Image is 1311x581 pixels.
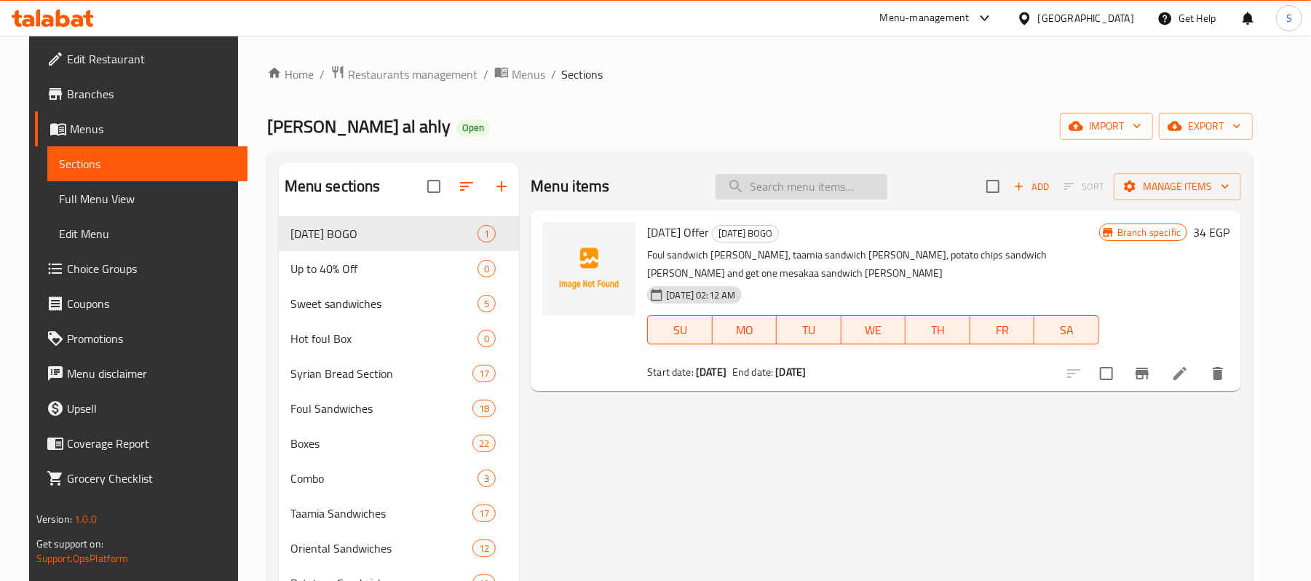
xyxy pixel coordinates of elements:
button: Add section [484,169,519,204]
span: Add item [1008,175,1055,198]
div: items [472,435,496,452]
div: [DATE] BOGO1 [279,216,520,251]
div: items [478,260,496,277]
button: import [1060,113,1153,140]
div: [GEOGRAPHIC_DATA] [1038,10,1134,26]
span: Oriental Sandwiches [290,539,472,557]
button: SU [647,315,712,344]
span: [PERSON_NAME] al ahly [267,110,451,143]
a: Coupons [35,286,248,321]
a: Restaurants management [330,65,478,84]
div: items [472,505,496,522]
div: Taamia Sandwiches [290,505,472,522]
span: Hot foul Box [290,330,478,347]
span: SU [654,320,706,341]
span: Up to 40% Off [290,260,478,277]
nav: breadcrumb [267,65,1253,84]
li: / [320,66,325,83]
a: Edit Restaurant [35,41,248,76]
span: TU [783,320,836,341]
li: / [551,66,556,83]
span: Restaurants management [348,66,478,83]
span: 0 [478,332,495,346]
img: Valentine's Day Offer [542,222,635,315]
div: Sweet sandwiches5 [279,286,520,321]
span: [DATE] BOGO [290,225,478,242]
span: Foul Sandwiches [290,400,472,417]
span: Branches [67,85,237,103]
a: Choice Groups [35,251,248,286]
a: Menus [35,111,248,146]
a: Upsell [35,391,248,426]
a: Grocery Checklist [35,461,248,496]
h6: 34 EGP [1193,222,1229,242]
button: TU [777,315,841,344]
span: FR [976,320,1029,341]
span: export [1171,117,1241,135]
b: [DATE] [696,363,726,382]
span: Promotions [67,330,237,347]
a: Sections [47,146,248,181]
a: Menus [494,65,545,84]
div: Oriental Sandwiches12 [279,531,520,566]
div: Menu-management [880,9,970,27]
span: TH [911,320,965,341]
span: 0 [478,262,495,276]
span: Start date: [647,363,694,382]
span: Select section first [1055,175,1114,198]
b: [DATE] [776,363,807,382]
button: delete [1200,356,1235,391]
div: items [472,365,496,382]
div: Syrian Bread Section17 [279,356,520,391]
span: Select section [978,171,1008,202]
div: Open [456,119,490,137]
button: export [1159,113,1253,140]
span: 12 [473,542,495,556]
span: 3 [478,472,495,486]
span: Menu disclaimer [67,365,237,382]
span: S [1286,10,1292,26]
span: Upsell [67,400,237,417]
span: Edit Restaurant [67,50,237,68]
a: Promotions [35,321,248,356]
span: SA [1040,320,1093,341]
span: Syrian Bread Section [290,365,472,382]
input: search [716,174,887,199]
span: 1 [478,227,495,241]
div: Boxes22 [279,426,520,461]
span: Manage items [1125,178,1229,196]
span: 17 [473,507,495,521]
div: Taamia Sandwiches17 [279,496,520,531]
div: items [478,295,496,312]
div: Foul Sandwiches18 [279,391,520,426]
span: WE [847,320,900,341]
div: items [478,470,496,487]
span: Open [456,122,490,134]
span: Full Menu View [59,190,237,207]
div: items [478,225,496,242]
span: Combo [290,470,478,487]
a: Branches [35,76,248,111]
a: Support.OpsPlatform [36,549,129,568]
h2: Menu items [531,175,610,197]
button: Branch-specific-item [1125,356,1160,391]
li: / [483,66,488,83]
div: items [478,330,496,347]
div: items [472,539,496,557]
span: Menus [70,120,237,138]
span: Sections [562,66,603,83]
button: WE [841,315,906,344]
span: Boxes [290,435,472,452]
span: Coverage Report [67,435,237,452]
span: Sweet sandwiches [290,295,478,312]
span: Edit Menu [59,225,237,242]
span: Version: [36,510,72,529]
span: Grocery Checklist [67,470,237,487]
span: [DATE] Offer [647,221,709,243]
span: [DATE] 02:12 AM [660,288,741,302]
span: import [1072,117,1141,135]
span: Branch specific [1112,226,1187,240]
button: SA [1034,315,1099,344]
